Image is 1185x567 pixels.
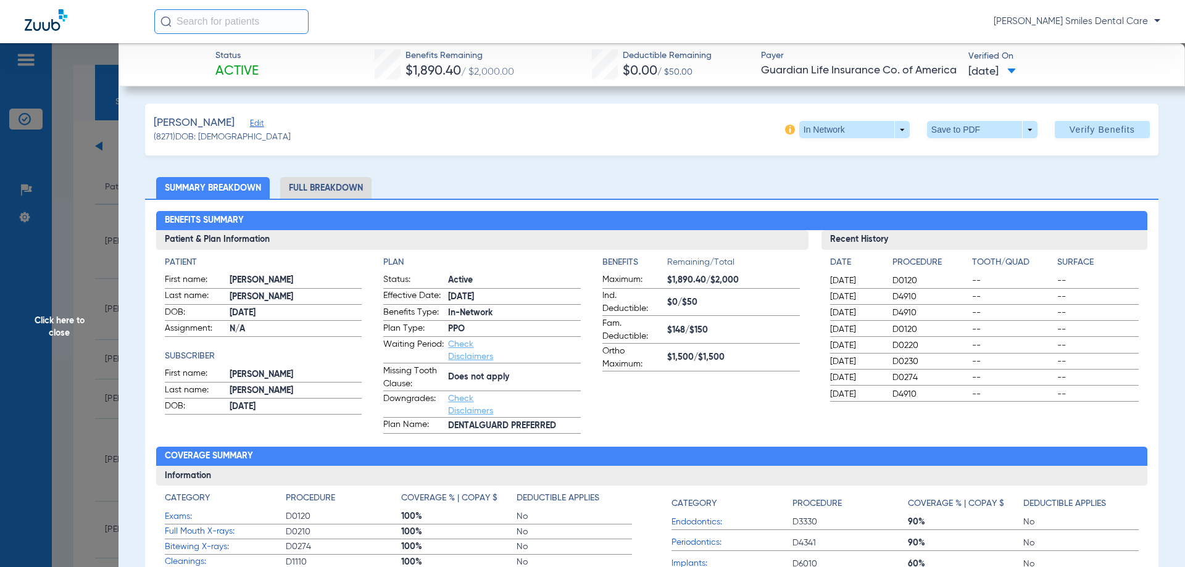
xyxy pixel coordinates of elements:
span: Waiting Period: [383,338,444,363]
span: D0120 [286,510,401,523]
h4: Surface [1057,256,1139,269]
iframe: Chat Widget [1123,508,1185,567]
span: Plan Type: [383,322,444,337]
span: Deductible Remaining [623,49,712,62]
span: [DATE] [448,291,581,304]
span: First name: [165,273,225,288]
span: [DATE] [830,371,882,384]
app-breakdown-title: Coverage % | Copay $ [401,492,517,509]
span: Fam. Deductible: [602,317,663,343]
app-breakdown-title: Deductible Applies [1023,492,1139,515]
span: Benefits Remaining [405,49,514,62]
span: D0120 [892,275,968,287]
span: $1,890.40/$2,000 [667,274,800,287]
span: -- [972,307,1054,319]
span: Benefits Type: [383,306,444,321]
span: D3330 [792,516,908,528]
span: N/A [230,323,362,336]
img: Zuub Logo [25,9,67,31]
span: Verified On [968,50,1165,63]
app-breakdown-title: Plan [383,256,581,269]
span: No [1023,516,1139,528]
app-breakdown-title: Surface [1057,256,1139,273]
h4: Benefits [602,256,667,269]
span: [DATE] [830,339,882,352]
span: No [1023,537,1139,549]
app-breakdown-title: Category [671,492,792,515]
span: 90% [908,537,1023,549]
span: Plan Name: [383,418,444,433]
span: DOB: [165,400,225,415]
h3: Patient & Plan Information [156,230,809,250]
a: Check Disclaimers [448,394,493,415]
app-breakdown-title: Procedure [892,256,968,273]
app-breakdown-title: Date [830,256,882,273]
app-breakdown-title: Deductible Applies [517,492,632,509]
span: D0220 [892,339,968,352]
span: $0/$50 [667,296,800,309]
span: [PERSON_NAME] [230,274,362,287]
span: No [517,540,632,553]
span: -- [972,371,1054,384]
span: 100% [401,540,517,553]
span: Does not apply [448,371,581,384]
span: DENTALGUARD PREFERRED [448,420,581,432]
span: (8271) DOB: [DEMOGRAPHIC_DATA] [154,131,291,144]
span: [DATE] [230,400,362,413]
span: Bitewing X-rays: [165,540,286,553]
span: Payer [761,49,958,62]
span: -- [1057,371,1139,384]
span: -- [1057,355,1139,368]
input: Search for patients [154,9,309,34]
span: [PERSON_NAME] [230,384,362,397]
button: Save to PDF [927,121,1037,138]
span: 100% [401,526,517,538]
h2: Coverage Summary [156,447,1148,466]
h3: Information [156,466,1148,486]
h4: Coverage % | Copay $ [401,492,497,505]
img: Search Icon [160,16,172,27]
span: DOB: [165,306,225,321]
button: Verify Benefits [1055,121,1150,138]
span: D0120 [892,323,968,336]
a: Check Disclaimers [448,340,493,361]
h2: Benefits Summary [156,211,1148,231]
span: Remaining/Total [667,256,800,273]
span: $0.00 [623,65,657,78]
h4: Coverage % | Copay $ [908,497,1004,510]
li: Full Breakdown [280,177,372,199]
app-breakdown-title: Patient [165,256,362,269]
h4: Procedure [792,497,842,510]
span: Status [215,49,259,62]
span: [DATE] [830,388,882,400]
span: / $2,000.00 [461,67,514,77]
span: [PERSON_NAME] [230,368,362,381]
span: -- [972,291,1054,303]
h4: Tooth/Quad [972,256,1054,269]
span: Endodontics: [671,516,792,529]
span: [DATE] [830,307,882,319]
span: [DATE] [830,291,882,303]
span: -- [972,355,1054,368]
span: Last name: [165,289,225,304]
span: [DATE] [830,323,882,336]
span: -- [972,388,1054,400]
span: Ind. Deductible: [602,289,663,315]
span: Status: [383,273,444,288]
span: First name: [165,367,225,382]
span: -- [1057,339,1139,352]
span: [DATE] [830,275,882,287]
span: [DATE] [230,307,362,320]
span: No [517,510,632,523]
h4: Deductible Applies [517,492,599,505]
span: $1,500/$1,500 [667,351,800,364]
span: D0274 [892,371,968,384]
span: Effective Date: [383,289,444,304]
span: Missing Tooth Clause: [383,365,444,391]
span: Periodontics: [671,536,792,549]
span: Ortho Maximum: [602,345,663,371]
span: Exams: [165,510,286,523]
app-breakdown-title: Benefits [602,256,667,273]
span: Edit [250,119,261,131]
span: -- [1057,323,1139,336]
